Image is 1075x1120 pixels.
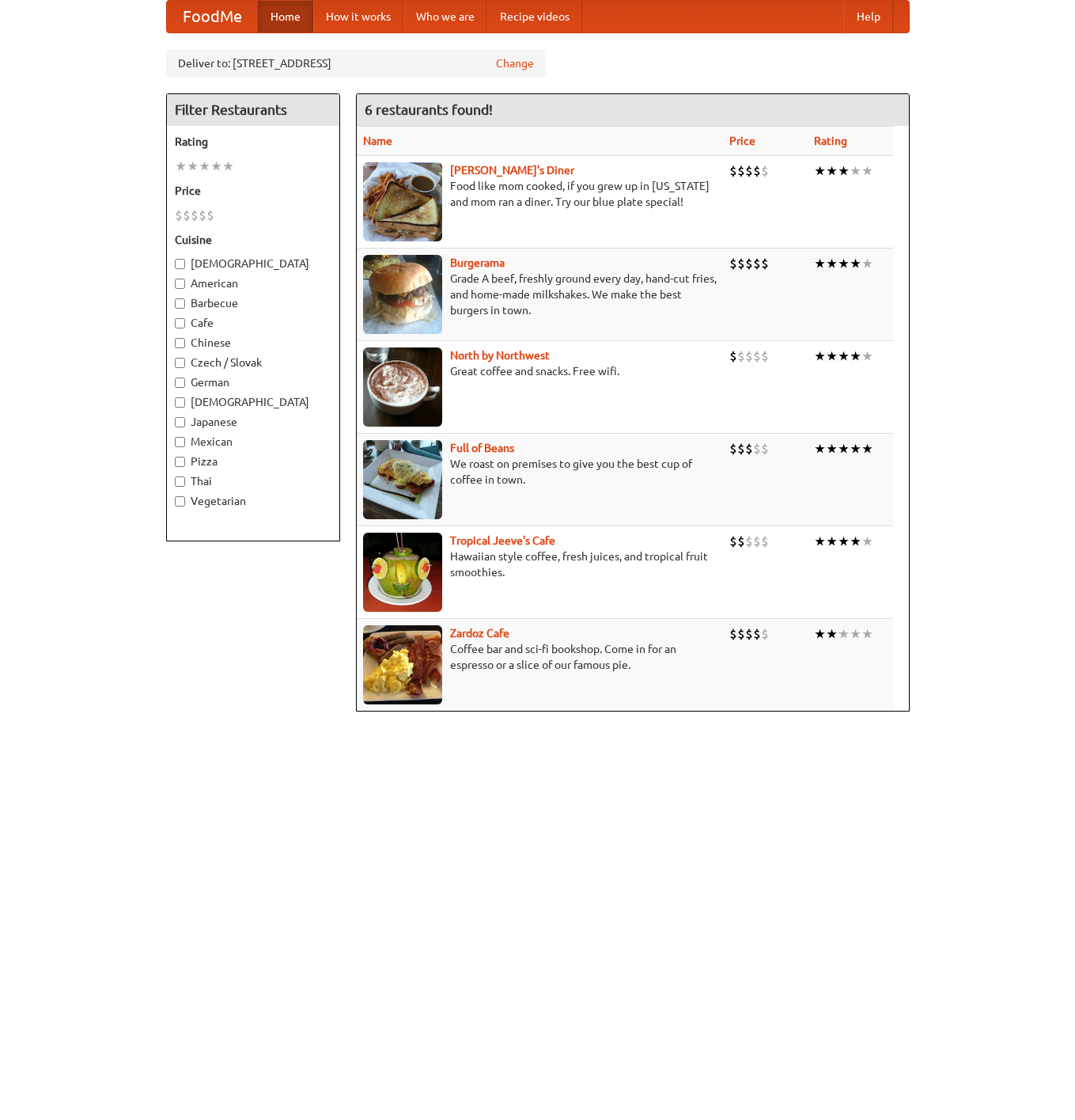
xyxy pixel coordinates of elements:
[363,440,442,519] img: beans.jpg
[175,397,185,408] input: [DEMOGRAPHIC_DATA]
[861,533,873,550] li: ★
[175,338,185,348] input: Chinese
[850,440,861,457] li: ★
[745,533,753,550] li: $
[210,158,222,175] li: ★
[222,158,234,175] li: ★
[826,347,838,365] li: ★
[175,134,331,150] h5: Rating
[450,256,505,269] a: Burgerama
[729,255,737,272] li: $
[496,55,534,71] a: Change
[175,335,331,351] label: Chinese
[761,533,769,550] li: $
[761,440,769,457] li: $
[826,533,838,550] li: ★
[729,625,737,643] li: $
[183,207,191,224] li: $
[761,162,769,180] li: $
[814,533,826,550] li: ★
[191,207,199,224] li: $
[761,255,769,272] li: $
[814,347,826,365] li: ★
[175,476,185,487] input: Thai
[753,162,761,180] li: $
[450,164,574,177] a: [PERSON_NAME]'s Diner
[363,271,717,318] p: Grade A beef, freshly ground every day, hand-cut fries, and home-made milkshakes. We make the bes...
[363,533,442,612] img: jeeves.jpg
[166,49,546,78] div: Deliver to: [STREET_ADDRESS]
[175,315,331,331] label: Cafe
[737,162,745,180] li: $
[729,162,737,180] li: $
[365,102,493,117] ng-pluralize: 6 restaurants found!
[850,533,861,550] li: ★
[175,454,331,469] label: Pizza
[403,1,487,32] a: Who we are
[363,625,442,704] img: zardoz.jpg
[861,255,873,272] li: ★
[175,298,185,309] input: Barbecue
[745,162,753,180] li: $
[187,158,199,175] li: ★
[737,625,745,643] li: $
[826,625,838,643] li: ★
[753,440,761,457] li: $
[838,255,850,272] li: ★
[175,183,331,199] h5: Price
[838,625,850,643] li: ★
[450,534,555,547] a: Tropical Jeeve's Cafe
[753,533,761,550] li: $
[861,347,873,365] li: ★
[363,347,442,427] img: north.jpg
[826,255,838,272] li: ★
[826,440,838,457] li: ★
[814,162,826,180] li: ★
[175,378,185,388] input: German
[737,533,745,550] li: $
[206,207,214,224] li: $
[175,355,331,370] label: Czech / Slovak
[175,358,185,368] input: Czech / Slovak
[175,434,331,450] label: Mexican
[838,347,850,365] li: ★
[761,347,769,365] li: $
[175,158,187,175] li: ★
[363,641,717,673] p: Coffee bar and sci-fi bookshop. Come in for an espresso or a slice of our famous pie.
[363,255,442,334] img: burgerama.jpg
[175,414,331,430] label: Japanese
[450,442,514,454] a: Full of Beans
[838,440,850,457] li: ★
[175,493,331,509] label: Vegetarian
[850,347,861,365] li: ★
[487,1,582,32] a: Recipe videos
[745,255,753,272] li: $
[175,473,331,489] label: Thai
[745,347,753,365] li: $
[175,295,331,311] label: Barbecue
[363,549,717,580] p: Hawaiian style coffee, fresh juices, and tropical fruit smoothies.
[363,162,442,241] img: sallys.jpg
[761,625,769,643] li: $
[861,440,873,457] li: ★
[450,349,550,362] a: North by Northwest
[745,440,753,457] li: $
[753,625,761,643] li: $
[861,625,873,643] li: ★
[745,625,753,643] li: $
[175,437,185,447] input: Mexican
[175,207,183,224] li: $
[363,135,392,147] a: Name
[753,255,761,272] li: $
[838,533,850,550] li: ★
[729,440,737,457] li: $
[737,440,745,457] li: $
[814,255,826,272] li: ★
[175,496,185,507] input: Vegetarian
[729,533,737,550] li: $
[175,457,185,467] input: Pizza
[363,456,717,488] p: We roast on premises to give you the best cup of coffee in town.
[729,347,737,365] li: $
